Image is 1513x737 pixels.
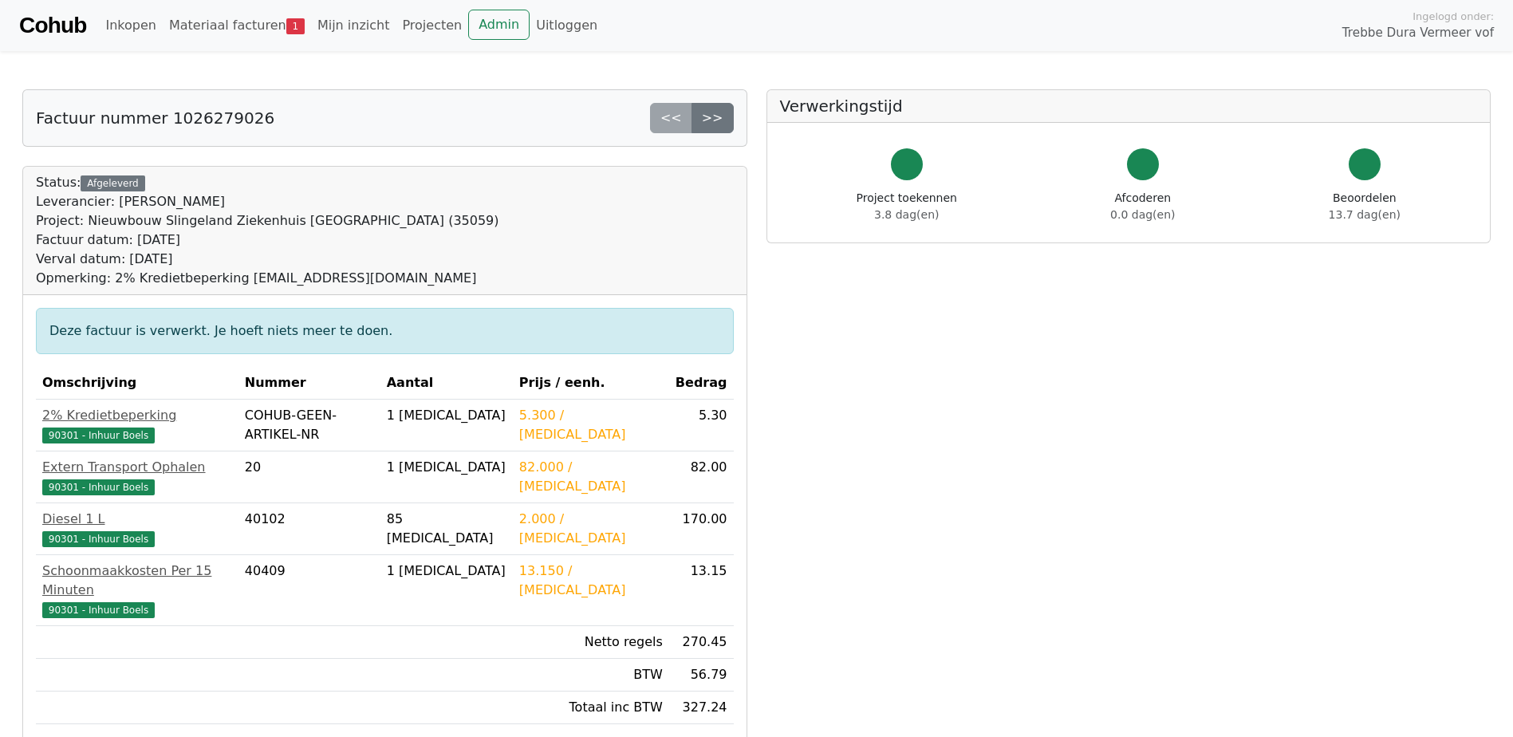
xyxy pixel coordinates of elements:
[238,503,380,555] td: 40102
[42,458,232,477] div: Extern Transport Ophalen
[42,428,155,443] span: 90301 - Inhuur Boels
[519,458,663,496] div: 82.000 / [MEDICAL_DATA]
[36,211,499,231] div: Project: Nieuwbouw Slingeland Ziekenhuis [GEOGRAPHIC_DATA] (35059)
[238,400,380,451] td: COHUB-GEEN-ARTIKEL-NR
[311,10,396,41] a: Mijn inzicht
[468,10,530,40] a: Admin
[1329,190,1401,223] div: Beoordelen
[1329,208,1401,221] span: 13.7 dag(en)
[42,602,155,618] span: 90301 - Inhuur Boels
[81,175,144,191] div: Afgeleverd
[669,451,734,503] td: 82.00
[387,406,506,425] div: 1 [MEDICAL_DATA]
[780,97,1478,116] h5: Verwerkingstijd
[1342,24,1494,42] span: Trebbe Dura Vermeer vof
[238,555,380,626] td: 40409
[513,367,669,400] th: Prijs / eenh.
[36,108,274,128] h5: Factuur nummer 1026279026
[513,659,669,692] td: BTW
[42,479,155,495] span: 90301 - Inhuur Boels
[42,510,232,548] a: Diesel 1 L90301 - Inhuur Boels
[42,510,232,529] div: Diesel 1 L
[1413,9,1494,24] span: Ingelogd onder:
[36,367,238,400] th: Omschrijving
[42,406,232,425] div: 2% Kredietbeperking
[36,173,499,288] div: Status:
[238,367,380,400] th: Nummer
[519,562,663,600] div: 13.150 / [MEDICAL_DATA]
[513,626,669,659] td: Netto regels
[669,503,734,555] td: 170.00
[42,562,232,600] div: Schoonmaakkosten Per 15 Minuten
[669,400,734,451] td: 5.30
[286,18,305,34] span: 1
[380,367,513,400] th: Aantal
[669,367,734,400] th: Bedrag
[387,510,506,548] div: 85 [MEDICAL_DATA]
[238,451,380,503] td: 20
[1110,190,1175,223] div: Afcoderen
[396,10,468,41] a: Projecten
[1110,208,1175,221] span: 0.0 dag(en)
[669,626,734,659] td: 270.45
[42,458,232,496] a: Extern Transport Ophalen90301 - Inhuur Boels
[36,308,734,354] div: Deze factuur is verwerkt. Je hoeft niets meer te doen.
[36,250,499,269] div: Verval datum: [DATE]
[42,531,155,547] span: 90301 - Inhuur Boels
[36,269,499,288] div: Opmerking: 2% Kredietbeperking [EMAIL_ADDRESS][DOMAIN_NAME]
[691,103,734,133] a: >>
[163,10,311,41] a: Materiaal facturen1
[669,692,734,724] td: 327.24
[874,208,939,221] span: 3.8 dag(en)
[513,692,669,724] td: Totaal inc BTW
[519,510,663,548] div: 2.000 / [MEDICAL_DATA]
[19,6,86,45] a: Cohub
[857,190,957,223] div: Project toekennen
[36,231,499,250] div: Factuur datum: [DATE]
[530,10,604,41] a: Uitloggen
[42,406,232,444] a: 2% Kredietbeperking90301 - Inhuur Boels
[387,562,506,581] div: 1 [MEDICAL_DATA]
[387,458,506,477] div: 1 [MEDICAL_DATA]
[669,659,734,692] td: 56.79
[36,192,499,211] div: Leverancier: [PERSON_NAME]
[99,10,162,41] a: Inkopen
[42,562,232,619] a: Schoonmaakkosten Per 15 Minuten90301 - Inhuur Boels
[669,555,734,626] td: 13.15
[519,406,663,444] div: 5.300 / [MEDICAL_DATA]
